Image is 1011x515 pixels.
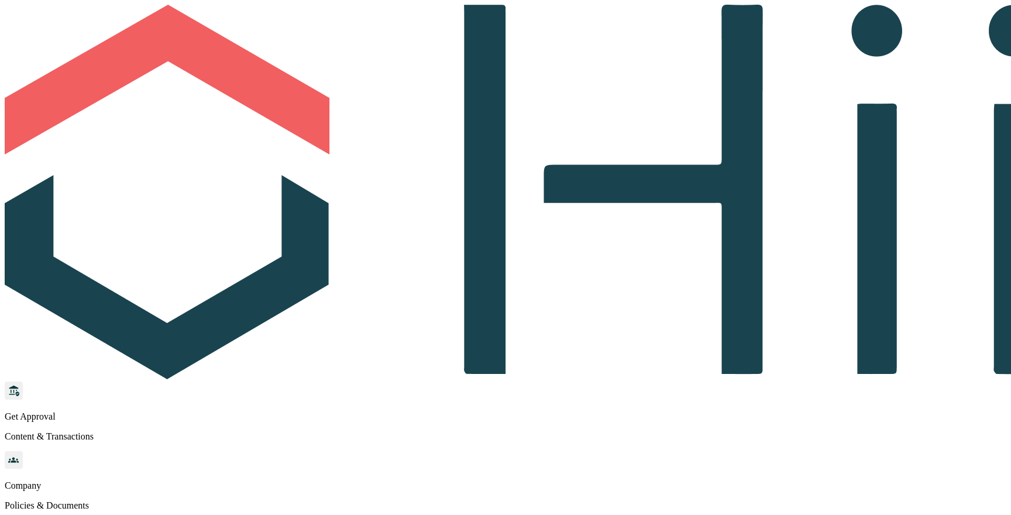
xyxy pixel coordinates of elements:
[5,431,1006,442] p: Content & Transactions
[5,411,1006,422] p: Get Approval
[5,500,1006,511] p: Policies & Documents
[5,480,1006,491] p: Company
[974,476,1005,508] iframe: Open customer support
